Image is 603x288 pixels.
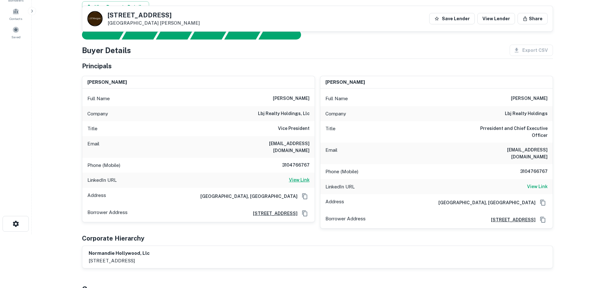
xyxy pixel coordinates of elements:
[325,183,355,191] p: LinkedIn URL
[87,140,99,154] p: Email
[325,198,344,207] p: Address
[108,12,200,18] h5: [STREET_ADDRESS]
[82,45,131,56] h4: Buyer Details
[289,176,310,184] a: View Link
[87,209,128,218] p: Borrower Address
[87,110,108,118] p: Company
[258,110,310,118] h6: lbj realty holdings, llc
[87,162,120,169] p: Phone (Mobile)
[511,95,548,102] h6: [PERSON_NAME]
[272,162,310,169] h6: 3104766767
[278,125,310,132] h6: Vice President
[2,5,30,22] a: Contacts
[87,125,97,132] p: Title
[300,209,310,218] button: Copy Address
[472,146,548,160] h6: [EMAIL_ADDRESS][DOMAIN_NAME]
[538,198,548,207] button: Copy Address
[300,192,310,201] button: Copy Address
[195,193,298,200] h6: [GEOGRAPHIC_DATA], [GEOGRAPHIC_DATA]
[505,110,548,118] h6: lbj realty holdings
[477,13,515,24] a: View Lender
[82,234,144,243] h5: Corporate Hierarchy
[325,125,336,139] p: Title
[82,1,149,13] button: View Property Details
[538,215,548,224] button: Copy Address
[325,110,346,118] p: Company
[429,13,475,24] button: Save Lender
[156,30,193,40] div: Documents found, AI parsing details...
[87,192,106,201] p: Address
[486,216,536,223] a: [STREET_ADDRESS]
[273,95,310,102] h6: [PERSON_NAME]
[433,199,536,206] h6: [GEOGRAPHIC_DATA], [GEOGRAPHIC_DATA]
[527,183,548,191] a: View Link
[89,257,150,265] p: [STREET_ADDRESS]
[2,24,30,41] a: Saved
[325,79,365,86] h6: [PERSON_NAME]
[87,95,110,102] p: Full Name
[224,30,261,40] div: Principals found, still searching for contact information. This may take time...
[87,79,127,86] h6: [PERSON_NAME]
[325,95,348,102] p: Full Name
[89,250,150,257] h6: normandie hollywood, llc
[11,34,21,40] span: Saved
[518,13,548,24] button: Share
[234,140,310,154] h6: [EMAIL_ADDRESS][DOMAIN_NAME]
[571,237,603,268] iframe: Chat Widget
[259,30,309,40] div: AI fulfillment process complete.
[108,20,200,26] p: [GEOGRAPHIC_DATA]
[510,168,548,175] h6: 3104766767
[248,210,298,217] a: [STREET_ADDRESS]
[87,176,117,184] p: LinkedIn URL
[325,215,366,224] p: Borrower Address
[527,183,548,190] h6: View Link
[472,125,548,139] h6: Prresident and Chief Executive Officer
[190,30,227,40] div: Principals found, AI now looking for contact information...
[122,30,159,40] div: Your request is received and processing...
[160,20,200,26] a: [PERSON_NAME]
[9,16,22,21] span: Contacts
[82,61,112,71] h5: Principals
[74,30,122,40] div: Sending borrower request to AI...
[325,168,358,175] p: Phone (Mobile)
[325,146,337,160] p: Email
